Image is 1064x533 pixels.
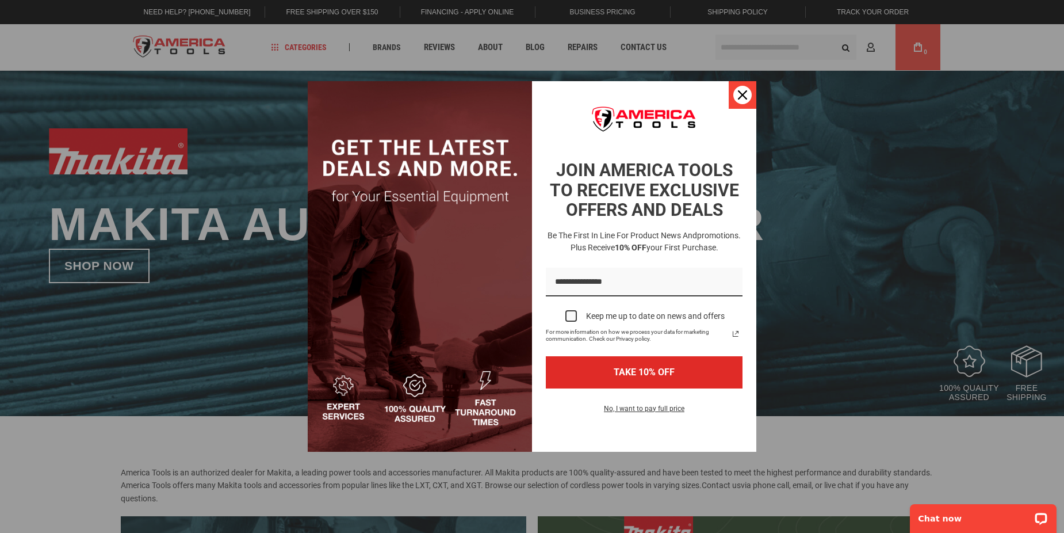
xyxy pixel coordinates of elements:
[729,81,756,109] button: Close
[902,497,1064,533] iframe: LiveChat chat widget
[729,327,742,341] svg: link icon
[586,311,725,321] div: Keep me up to date on news and offers
[544,230,745,254] h3: Be the first in line for product news and
[546,268,742,297] input: Email field
[738,90,747,100] svg: close icon
[550,160,739,220] strong: JOIN AMERICA TOOLS TO RECEIVE EXCLUSIVE OFFERS AND DEALS
[615,243,646,252] strong: 10% OFF
[595,402,694,422] button: No, I want to pay full price
[571,231,741,252] span: promotions. Plus receive your first purchase.
[546,356,742,388] button: TAKE 10% OFF
[546,329,729,342] span: For more information on how we process your data for marketing communication. Check our Privacy p...
[729,327,742,341] a: Read our Privacy Policy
